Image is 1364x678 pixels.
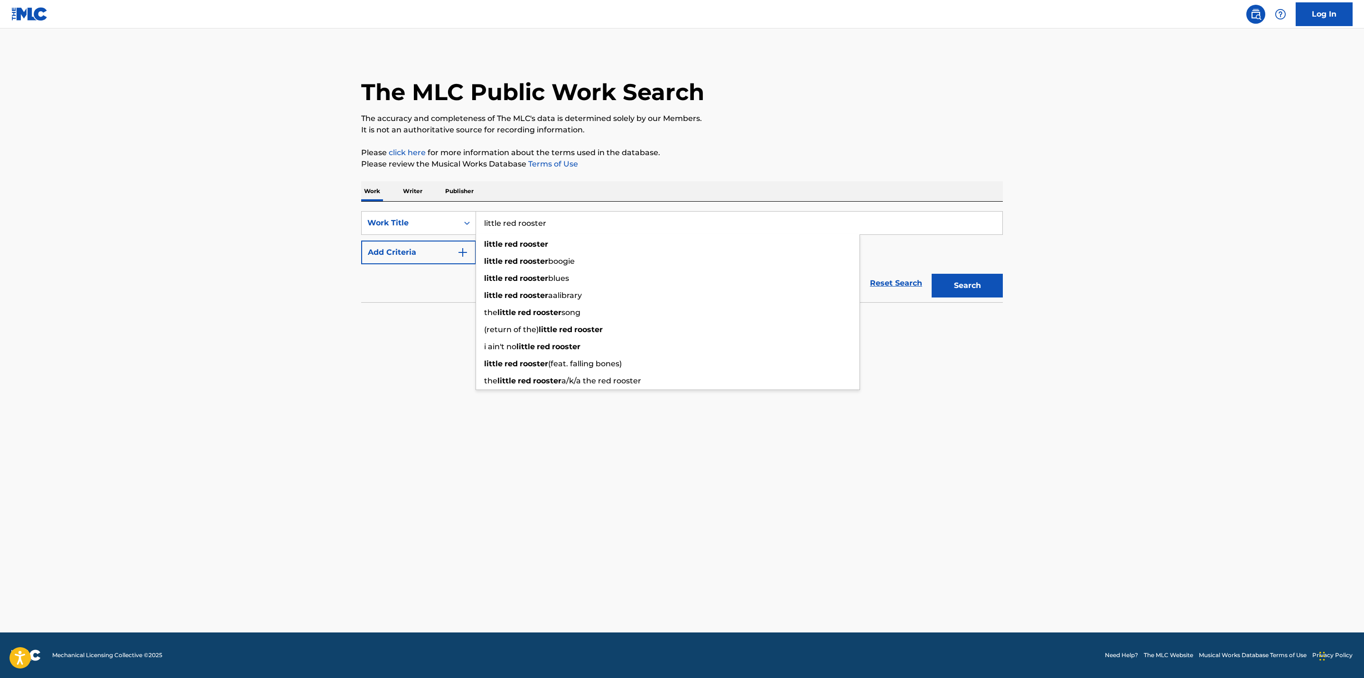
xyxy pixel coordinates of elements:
[520,359,548,368] strong: rooster
[11,650,41,661] img: logo
[520,291,548,300] strong: rooster
[484,257,503,266] strong: little
[1250,9,1261,20] img: search
[552,342,580,351] strong: rooster
[484,325,539,334] span: (return of the)
[1246,5,1265,24] a: Public Search
[484,308,497,317] span: the
[518,308,531,317] strong: red
[548,274,569,283] span: blues
[442,181,476,201] p: Publisher
[574,325,603,334] strong: rooster
[865,273,927,294] a: Reset Search
[400,181,425,201] p: Writer
[1105,651,1138,659] a: Need Help?
[548,257,575,266] span: boogie
[361,78,704,106] h1: The MLC Public Work Search
[526,159,578,168] a: Terms of Use
[1199,651,1307,659] a: Musical Works Database Terms of Use
[520,274,548,283] strong: rooster
[484,376,497,385] span: the
[548,291,582,300] span: aalibrary
[533,376,561,385] strong: rooster
[539,325,557,334] strong: little
[11,7,48,21] img: MLC Logo
[1312,651,1353,659] a: Privacy Policy
[520,257,548,266] strong: rooster
[504,240,518,249] strong: red
[1275,9,1286,20] img: help
[1317,632,1364,678] iframe: Chat Widget
[52,651,162,659] span: Mechanical Licensing Collective © 2025
[504,274,518,283] strong: red
[484,274,503,283] strong: little
[361,113,1003,124] p: The accuracy and completeness of The MLC's data is determined solely by our Members.
[516,342,535,351] strong: little
[389,148,426,157] a: click here
[361,124,1003,136] p: It is not an authoritative source for recording information.
[504,257,518,266] strong: red
[520,240,548,249] strong: rooster
[361,181,383,201] p: Work
[361,241,476,264] button: Add Criteria
[561,376,641,385] span: a/k/a the red rooster
[537,342,550,351] strong: red
[497,376,516,385] strong: little
[1317,632,1364,678] div: Widget chat
[504,291,518,300] strong: red
[361,147,1003,158] p: Please for more information about the terms used in the database.
[1144,651,1193,659] a: The MLC Website
[1296,2,1353,26] a: Log In
[561,308,580,317] span: song
[484,240,503,249] strong: little
[1271,5,1290,24] div: Help
[367,217,453,229] div: Work Title
[457,247,468,258] img: 9d2ae6d4665cec9f34b9.svg
[361,211,1003,302] form: Search Form
[1319,642,1325,670] div: Trascina
[559,325,572,334] strong: red
[518,376,531,385] strong: red
[548,359,622,368] span: (feat. falling bones)
[504,359,518,368] strong: red
[533,308,561,317] strong: rooster
[484,342,516,351] span: i ain't no
[361,158,1003,170] p: Please review the Musical Works Database
[484,359,503,368] strong: little
[497,308,516,317] strong: little
[484,291,503,300] strong: little
[932,274,1003,297] button: Search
